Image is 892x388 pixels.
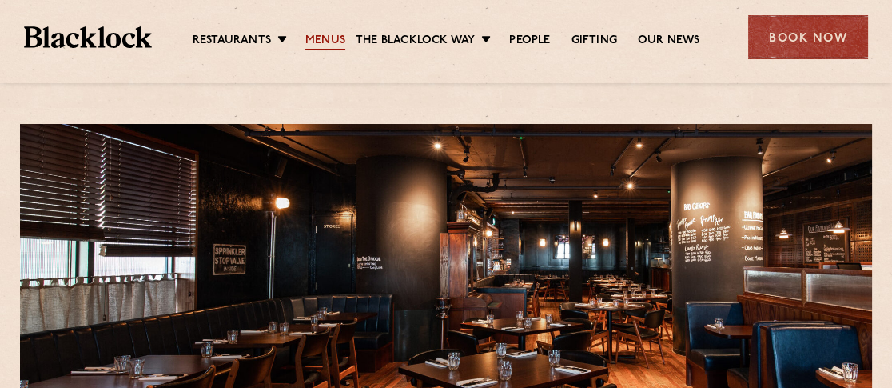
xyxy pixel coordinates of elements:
[356,33,475,50] a: The Blacklock Way
[193,33,271,50] a: Restaurants
[748,15,868,59] div: Book Now
[509,33,550,50] a: People
[638,33,700,50] a: Our News
[571,33,617,50] a: Gifting
[24,26,152,48] img: BL_Textured_Logo-footer-cropped.svg
[305,33,345,50] a: Menus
